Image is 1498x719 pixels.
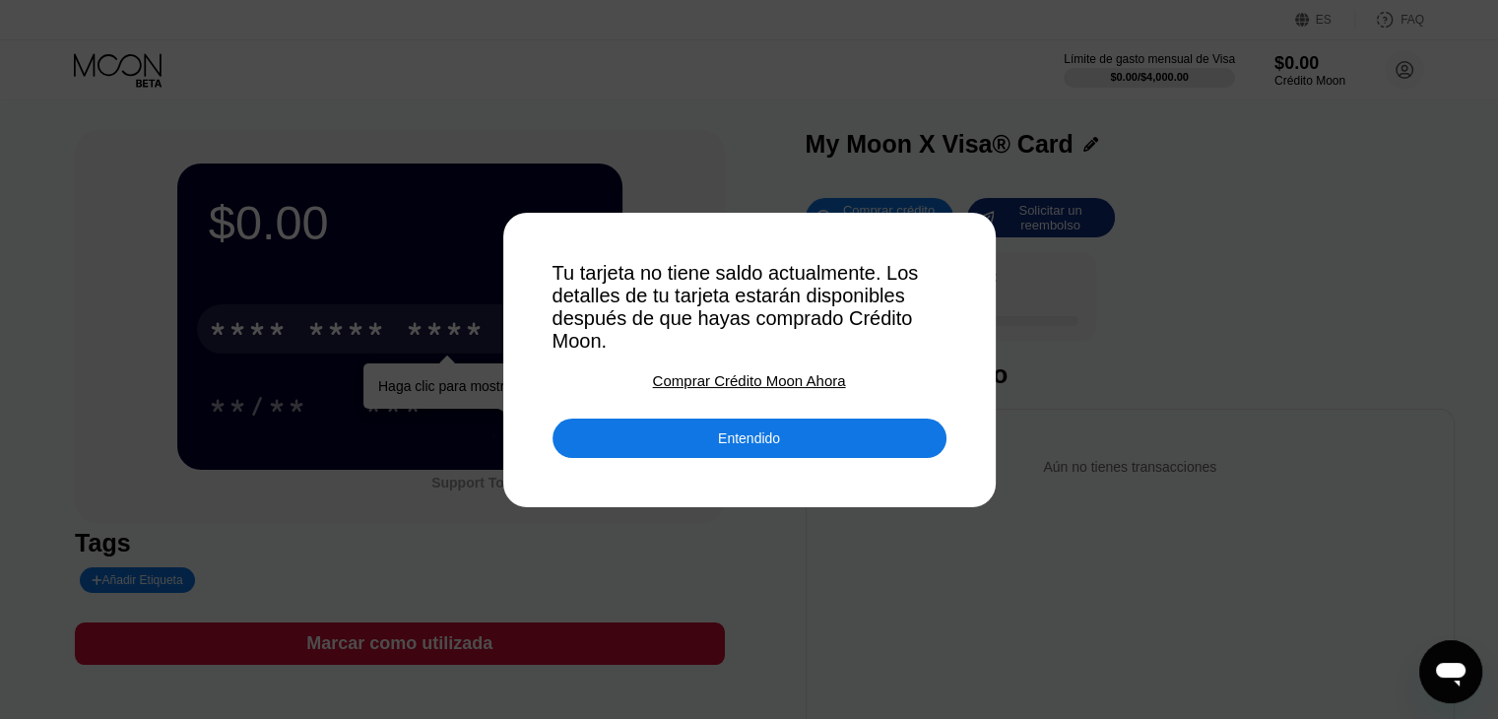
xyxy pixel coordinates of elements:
[718,429,780,447] div: Entendido
[1419,640,1482,703] iframe: Botón para iniciar la ventana de mensajería
[553,262,946,353] div: Tu tarjeta no tiene saldo actualmente. Los detalles de tu tarjeta estarán disponibles después de ...
[553,419,946,458] div: Entendido
[653,372,846,389] div: Comprar Crédito Moon Ahora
